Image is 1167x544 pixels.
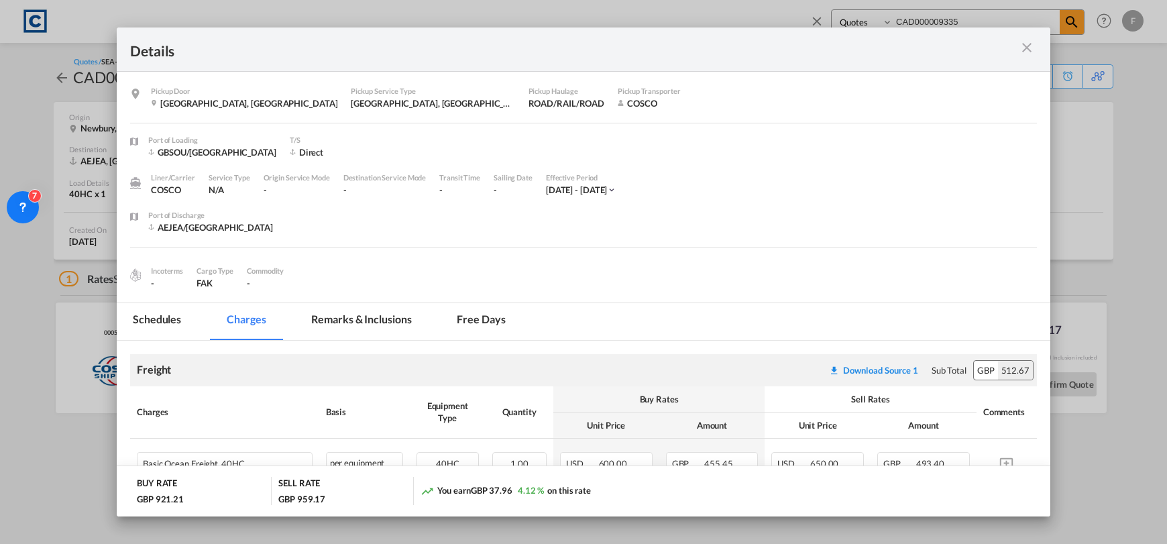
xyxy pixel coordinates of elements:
md-tab-item: Free days [441,303,521,340]
div: Buy Rates [560,393,758,405]
span: GBP 37.96 [471,485,512,496]
div: COSCO [618,97,691,109]
div: Newbury , United Kingdom [151,97,337,109]
div: Liner/Carrier [151,172,195,184]
span: - [247,278,250,288]
div: 512.67 [998,361,1033,380]
div: - [151,277,183,289]
md-icon: icon-trending-up [421,484,434,498]
div: Commodity [247,265,284,277]
div: Sub Total [932,364,966,376]
md-pagination-wrapper: Use the left and right arrow keys to navigate between tabs [117,303,535,340]
span: 1.00 [510,458,529,469]
button: Download original source rate sheet [822,358,925,382]
div: Direct [290,146,397,158]
span: USD [566,458,597,469]
span: 455.45 [704,458,732,469]
div: GBP 921.21 [137,493,184,505]
th: Amount [871,413,977,439]
div: ROAD/RAIL/ROAD [529,97,605,109]
div: per equipment [326,452,403,476]
div: Pickup Service Type [351,85,514,97]
div: T/S [290,134,397,146]
div: Berkshire, England,TruckRail; Truck [351,97,514,109]
div: Freight [137,362,171,377]
div: Download Source 1 [843,365,918,376]
span: GBP [883,458,914,469]
div: SELL RATE [278,477,320,492]
span: USD [777,458,808,469]
div: Port of Discharge [148,209,273,221]
span: 40HC [436,458,459,469]
div: Port of Loading [148,134,276,146]
div: Service Type [209,172,250,184]
div: Equipment Type [416,400,479,424]
span: 40HC [218,459,245,469]
div: Quantity [492,406,547,418]
md-dialog: Pickup Door ... [117,28,1050,516]
div: Incoterms [151,265,183,277]
div: AEJEA/Jebel Ali [148,221,273,233]
md-icon: icon-chevron-down [607,185,616,195]
md-icon: icon-download [829,365,840,376]
div: GBP [974,361,998,380]
div: GBSOU/Southampton [148,146,276,158]
md-tab-item: Charges [211,303,282,340]
md-tab-item: Remarks & Inclusions [295,303,427,340]
div: Details [130,41,946,58]
div: - [494,184,533,196]
div: FAK [197,277,233,289]
th: Unit Price [553,413,659,439]
div: BUY RATE [137,477,177,492]
div: Download original source rate sheet [829,365,918,376]
th: Unit Price [765,413,871,439]
div: 1 Aug 2025 - 31 Aug 2025 [546,184,608,196]
div: Cargo Type [197,265,233,277]
div: GBP 959.17 [278,493,325,505]
span: 493.40 [916,458,944,469]
th: Comments [977,386,1037,439]
div: Destination Service Mode [343,172,427,184]
md-icon: icon-close m-3 fg-AAA8AD cursor [1019,40,1035,56]
div: - [343,184,427,196]
span: N/A [209,184,224,195]
div: - [264,184,330,196]
div: Pickup Transporter [618,85,691,97]
div: Origin Service Mode [264,172,330,184]
div: Sailing Date [494,172,533,184]
span: 650.00 [810,458,838,469]
div: Pickup Haulage [529,85,605,97]
span: 4.12 % [518,485,544,496]
div: - [439,184,480,196]
div: Download original source rate sheet [822,365,925,376]
div: Basic Ocean Freight [143,453,266,469]
th: Amount [659,413,765,439]
div: You earn on this rate [421,484,591,498]
span: 600.00 [599,458,627,469]
div: Pickup Door [151,85,337,97]
img: cargo.png [128,268,143,282]
div: COSCO [151,184,195,196]
div: Transit Time [439,172,480,184]
div: Charges [137,406,313,418]
div: Sell Rates [771,393,969,405]
div: Effective Period [546,172,617,184]
div: Basis [326,406,403,418]
md-tab-item: Schedules [117,303,197,340]
span: GBP [672,458,703,469]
